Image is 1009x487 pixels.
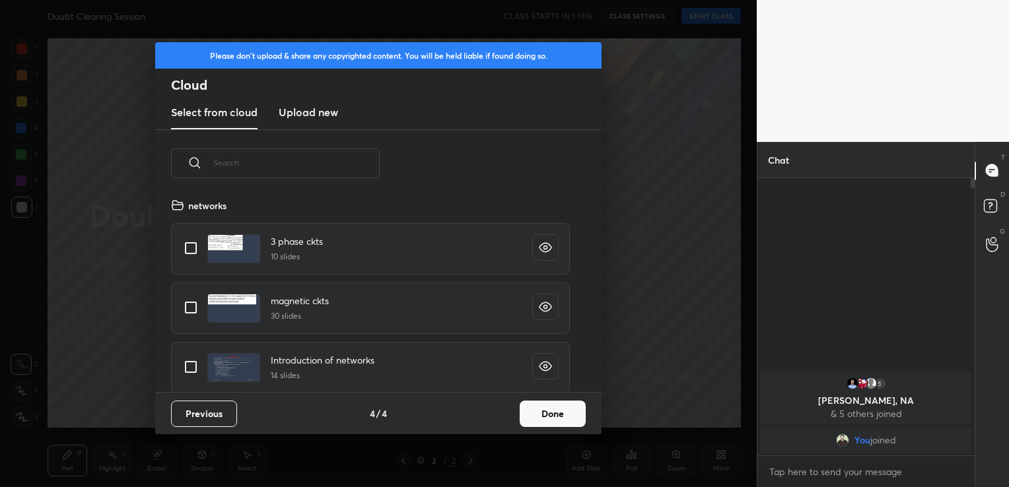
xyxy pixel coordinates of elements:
input: Search [213,135,380,191]
h4: networks [188,199,226,212]
div: grid [757,369,975,456]
p: [PERSON_NAME], NA [769,395,963,406]
img: 1612630411ILPWV2.pdf [207,294,260,323]
img: 1612630411F3WXYO.pdf [207,353,260,382]
h4: Introduction of networks [271,353,374,367]
h2: Cloud [171,77,602,94]
h3: Select from cloud [171,104,258,120]
h5: 14 slides [271,370,374,381]
div: 5 [874,377,887,390]
h4: magnetic ckts [271,294,329,308]
p: Chat [757,143,800,178]
img: 1612630411KFQEK3.pdf [207,234,260,263]
h4: 3 phase ckts [271,234,323,248]
img: bb1e332887524d04986e85b64645dbd7.jpg [846,377,859,390]
h5: 10 slides [271,251,323,263]
button: Previous [171,401,237,427]
p: & 5 others joined [769,408,963,419]
img: 92155e9b22ef4df58f3aabcf37ccfb9e.jpg [836,434,849,447]
h4: / [376,406,380,420]
p: G [1000,226,1005,236]
h4: 4 [382,406,387,420]
h3: Upload new [279,104,338,120]
p: T [1001,152,1005,162]
img: b92cd658c72440c09e28ad491b233703.52377217_3 [855,377,868,390]
span: joined [870,435,896,445]
h5: 30 slides [271,310,329,322]
p: D [1000,189,1005,199]
span: You [854,435,870,445]
div: grid [155,193,586,392]
button: Done [520,401,586,427]
h4: 4 [370,406,375,420]
div: Please don't upload & share any copyrighted content. You will be held liable if found doing so. [155,42,602,69]
img: default.png [864,377,878,390]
